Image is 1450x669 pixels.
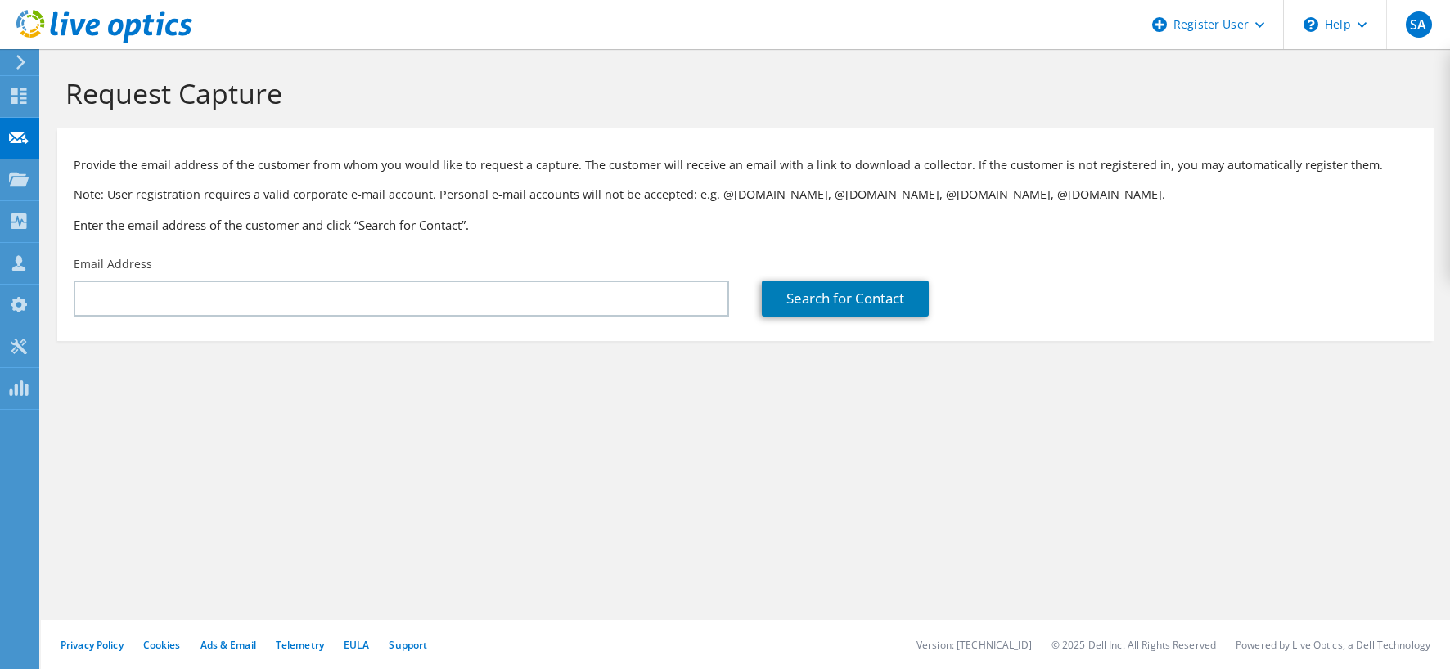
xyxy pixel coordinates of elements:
p: Note: User registration requires a valid corporate e-mail account. Personal e-mail accounts will ... [74,186,1417,204]
svg: \n [1304,17,1318,32]
a: Privacy Policy [61,638,124,652]
h1: Request Capture [65,76,1417,110]
p: Provide the email address of the customer from whom you would like to request a capture. The cust... [74,156,1417,174]
a: Cookies [143,638,181,652]
span: SA [1406,11,1432,38]
a: Telemetry [276,638,324,652]
li: Powered by Live Optics, a Dell Technology [1236,638,1430,652]
li: Version: [TECHNICAL_ID] [916,638,1032,652]
a: EULA [344,638,369,652]
a: Search for Contact [762,281,929,317]
li: © 2025 Dell Inc. All Rights Reserved [1051,638,1216,652]
a: Ads & Email [200,638,256,652]
h3: Enter the email address of the customer and click “Search for Contact”. [74,216,1417,234]
label: Email Address [74,256,152,272]
a: Support [389,638,427,652]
